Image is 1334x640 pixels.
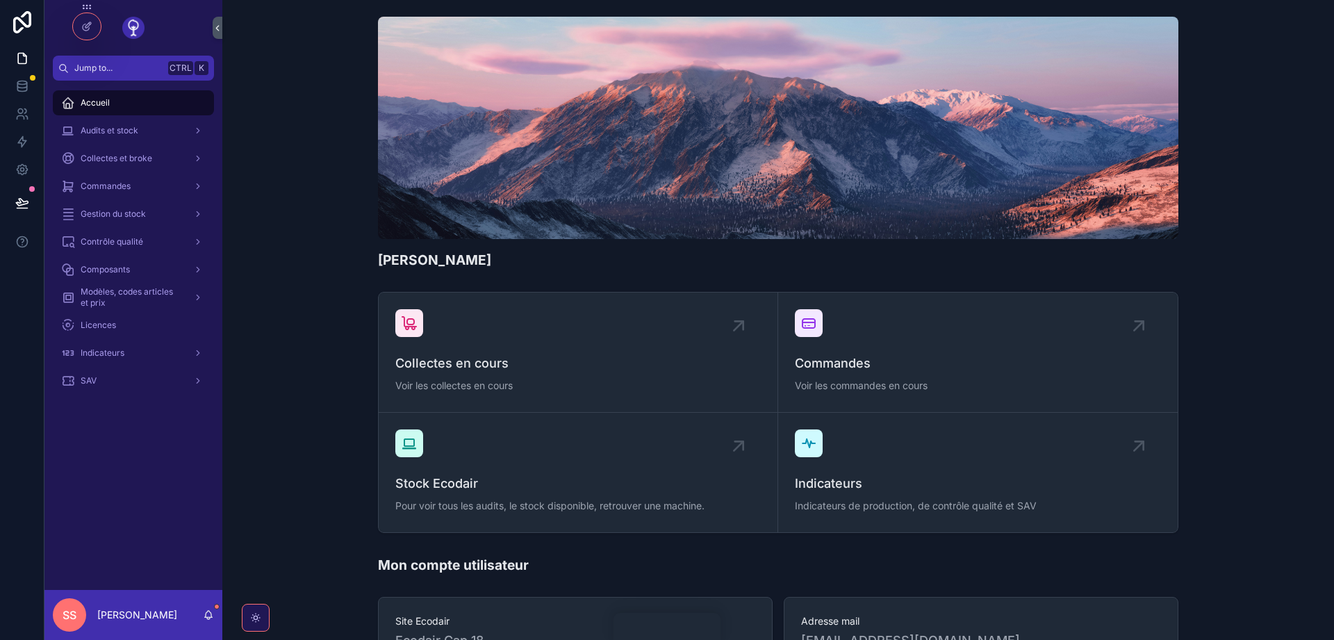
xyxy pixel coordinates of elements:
[53,118,214,143] a: Audits et stock
[795,499,1161,513] span: Indicateurs de production, de contrôle qualité et SAV
[395,379,761,393] span: Voir les collectes en cours
[378,250,491,270] h1: [PERSON_NAME]
[795,354,1161,373] span: Commandes
[81,181,131,192] span: Commandes
[395,474,761,493] span: Stock Ecodair
[81,236,143,247] span: Contrôle qualité
[81,264,130,275] span: Composants
[81,375,97,386] span: SAV
[122,17,145,39] img: App logo
[53,202,214,227] a: Gestion du stock
[53,368,214,393] a: SAV
[53,56,214,81] button: Jump to...CtrlK
[53,146,214,171] a: Collectes et broke
[379,293,778,413] a: Collectes en coursVoir les collectes en cours
[53,174,214,199] a: Commandes
[81,208,146,220] span: Gestion du stock
[778,293,1178,413] a: CommandesVoir les commandes en cours
[801,614,1161,628] span: Adresse mail
[81,286,182,309] span: Modèles, codes articles et prix
[379,413,778,532] a: Stock EcodairPour voir tous les audits, le stock disponible, retrouver une machine.
[97,608,177,622] p: [PERSON_NAME]
[53,285,214,310] a: Modèles, codes articles et prix
[378,555,529,575] h1: Mon compte utilisateur
[44,81,222,411] div: scrollable content
[81,320,116,331] span: Licences
[53,90,214,115] a: Accueil
[74,63,163,74] span: Jump to...
[81,97,110,108] span: Accueil
[81,347,124,359] span: Indicateurs
[168,61,193,75] span: Ctrl
[53,229,214,254] a: Contrôle qualité
[53,340,214,366] a: Indicateurs
[81,125,138,136] span: Audits et stock
[795,379,1161,393] span: Voir les commandes en cours
[63,607,76,623] span: SS
[196,63,207,74] span: K
[81,153,152,164] span: Collectes et broke
[395,499,761,513] span: Pour voir tous les audits, le stock disponible, retrouver une machine.
[778,413,1178,532] a: IndicateursIndicateurs de production, de contrôle qualité et SAV
[395,614,755,628] span: Site Ecodair
[53,257,214,282] a: Composants
[53,313,214,338] a: Licences
[795,474,1161,493] span: Indicateurs
[395,354,761,373] span: Collectes en cours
